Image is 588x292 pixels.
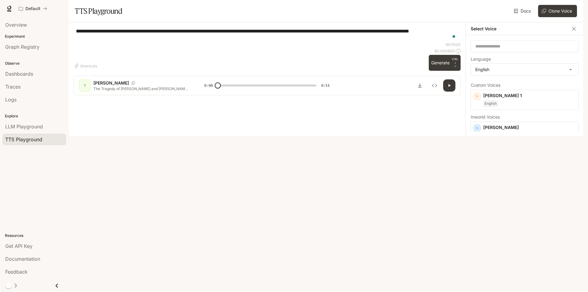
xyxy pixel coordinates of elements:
[483,124,576,131] p: [PERSON_NAME]
[73,61,100,71] button: Shortcuts
[471,83,579,87] p: Custom Voices
[75,5,122,17] h1: TTS Playground
[76,28,458,42] textarea: To enrich screen reader interactions, please activate Accessibility in Grammarly extension settings
[471,115,579,119] p: Inworld Voices
[471,64,578,75] div: English
[513,5,533,17] a: Docs
[428,79,441,92] button: Inspect
[452,57,458,68] p: ⏎
[435,48,454,54] p: $ 0.000905
[414,79,426,92] button: Download audio
[80,81,90,90] div: T
[129,81,138,85] button: Copy Voice ID
[483,93,576,99] p: [PERSON_NAME] 1
[429,55,461,71] button: GenerateCTRL +⏎
[445,42,461,47] p: 181 / 1000
[538,5,577,17] button: Clone Voice
[321,82,330,89] span: 0:11
[452,57,458,65] p: CTRL +
[471,57,491,61] p: Language
[25,6,40,11] p: Default
[483,131,576,142] p: Energetic and expressive mid-range male voice, with a mildly nasal quality
[16,2,50,15] button: All workspaces
[483,100,498,107] span: English
[204,82,213,89] span: 0:00
[93,80,129,86] p: [PERSON_NAME]
[93,86,190,91] p: The Tragedy of [PERSON_NAME] and [PERSON_NAME], often shortened to [PERSON_NAME] and [PERSON_NAME...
